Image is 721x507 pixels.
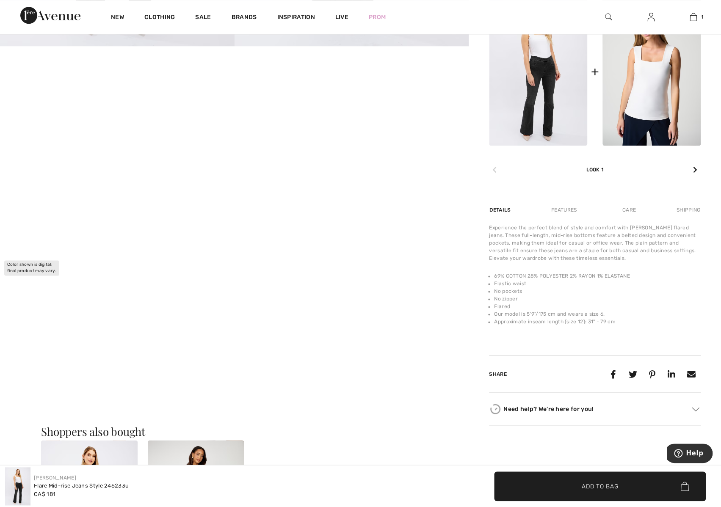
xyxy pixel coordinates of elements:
[494,303,701,310] li: Flared
[591,62,599,81] div: +
[494,471,706,501] button: Add to Bag
[690,12,697,22] img: My Bag
[494,280,701,287] li: Elastic waist
[41,426,680,437] h3: Shoppers also bought
[489,224,701,262] div: Experience the perfect blend of style and comfort with [PERSON_NAME] flared jeans. These full-len...
[494,310,701,318] li: Our model is 5'9"/175 cm and wears a size 6.
[369,13,386,22] a: Prom
[582,482,618,490] span: Add to Bag
[34,475,76,481] a: [PERSON_NAME]
[489,146,701,174] div: Look 1
[605,12,612,22] img: search the website
[641,12,661,22] a: Sign In
[672,12,714,22] a: 1
[494,318,701,325] li: Approximate inseam length (size 12): 31" - 79 cm
[489,371,507,377] span: Share
[680,482,688,491] img: Bag.svg
[647,12,655,22] img: My Info
[20,7,80,24] img: 1ère Avenue
[144,14,175,22] a: Clothing
[232,14,257,22] a: Brands
[5,467,30,505] img: Flare Mid-Rise Jeans Style 246233u
[667,444,713,465] iframe: Opens a widget where you can find more information
[674,202,701,218] div: Shipping
[494,272,701,280] li: 69% COTTON 28% POLYESTER 2% RAYON 1% ELASTANE
[195,14,211,22] a: Sale
[544,202,584,218] div: Features
[615,202,643,218] div: Care
[494,287,701,295] li: No pockets
[34,482,129,490] div: Flare Mid-rise Jeans Style 246233u
[701,13,703,21] span: 1
[489,402,701,415] div: Need help? We're here for you!
[111,14,124,22] a: New
[277,14,315,22] span: Inspiration
[692,407,699,411] img: Arrow2.svg
[335,13,348,22] a: Live
[34,491,55,497] span: CA$ 181
[489,202,513,218] div: Details
[4,260,59,276] div: Color shown is digital; final product may vary.
[494,295,701,303] li: No zipper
